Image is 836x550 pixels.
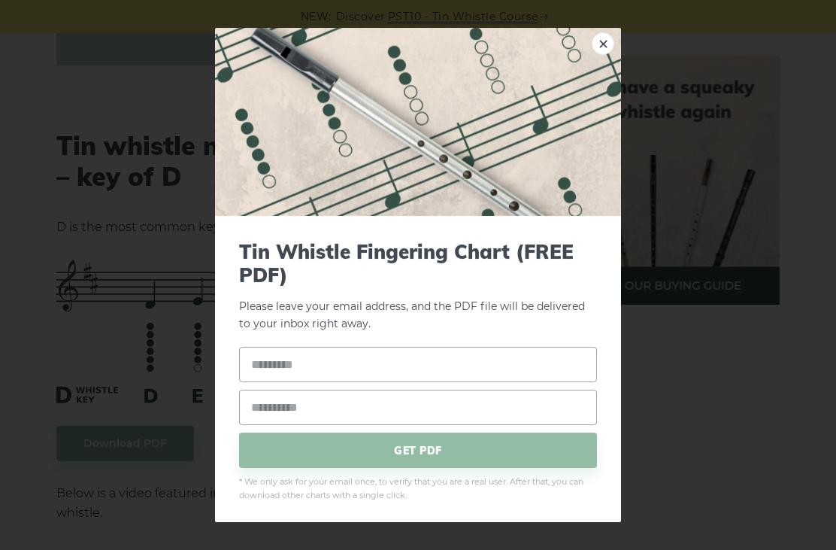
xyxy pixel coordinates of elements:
span: Tin Whistle Fingering Chart (FREE PDF) [239,240,597,287]
img: Tin Whistle Fingering Chart Preview [215,28,621,216]
p: Please leave your email address, and the PDF file will be delivered to your inbox right away. [239,240,597,333]
span: GET PDF [239,433,597,468]
span: * We only ask for your email once, to verify that you are a real user. After that, you can downlo... [239,476,597,503]
a: × [592,32,614,55]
